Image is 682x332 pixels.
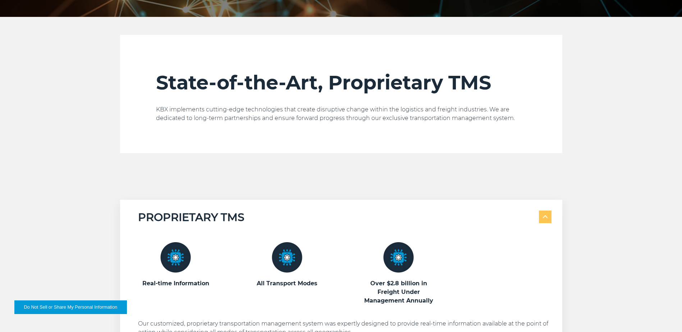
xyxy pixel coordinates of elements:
[156,105,526,123] p: KBX implements cutting-edge technologies that create disruptive change within the logistics and f...
[14,300,127,314] button: Do Not Sell or Share My Personal Information
[250,279,325,288] h3: All Transport Modes
[138,211,244,224] h5: PROPRIETARY TMS
[156,71,526,94] h2: State-of-the-Art, Proprietary TMS
[138,279,214,288] h3: Real-time Information
[543,215,548,218] img: arrow
[361,279,436,305] h3: Over $2.8 billion in Freight Under Management Annually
